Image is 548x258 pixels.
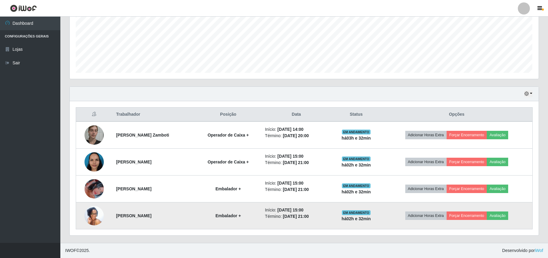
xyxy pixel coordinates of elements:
strong: há 03 h e 32 min [342,136,371,140]
strong: Embalador + [215,186,241,191]
img: CoreUI Logo [10,5,37,12]
strong: [PERSON_NAME] Zamboti [116,133,169,137]
button: Avaliação [487,185,508,193]
img: 1715310702709.jpeg [84,149,104,175]
time: [DATE] 20:00 [283,133,309,138]
li: Início: [265,207,328,213]
span: EM ANDAMENTO [342,156,371,161]
strong: [PERSON_NAME] [116,186,151,191]
strong: há 02 h e 32 min [342,189,371,194]
span: EM ANDAMENTO [342,130,371,134]
a: iWof [535,248,543,253]
th: Posição [195,108,261,122]
button: Adicionar Horas Extra [405,158,447,166]
button: Forçar Encerramento [447,211,487,220]
span: EM ANDAMENTO [342,210,371,215]
th: Trabalhador [113,108,195,122]
th: Data [261,108,331,122]
button: Adicionar Horas Extra [405,185,447,193]
strong: [PERSON_NAME] [116,160,151,164]
strong: [PERSON_NAME] [116,213,151,218]
strong: há 02 h e 32 min [342,163,371,167]
button: Avaliação [487,131,508,139]
button: Adicionar Horas Extra [405,211,447,220]
li: Início: [265,180,328,186]
th: Status [331,108,381,122]
span: EM ANDAMENTO [342,183,371,188]
img: 1692498392300.jpeg [84,194,104,237]
time: [DATE] 15:00 [277,208,303,212]
button: Adicionar Horas Extra [405,131,447,139]
li: Término: [265,186,328,193]
li: Início: [265,153,328,160]
button: Forçar Encerramento [447,158,487,166]
span: © 2025 . [65,247,90,254]
time: [DATE] 15:00 [277,181,303,185]
li: Término: [265,133,328,139]
li: Término: [265,160,328,166]
time: [DATE] 21:00 [283,160,309,165]
li: Início: [265,126,328,133]
img: 1662126306430.jpeg [84,172,104,206]
strong: há 02 h e 32 min [342,216,371,221]
time: [DATE] 21:00 [283,214,309,219]
time: [DATE] 14:00 [277,127,303,132]
th: Opções [381,108,533,122]
strong: Operador de Caixa + [208,133,249,137]
img: 1700866238671.jpeg [84,122,104,148]
time: [DATE] 21:00 [283,187,309,192]
button: Avaliação [487,211,508,220]
button: Forçar Encerramento [447,131,487,139]
span: Desenvolvido por [502,247,543,254]
li: Término: [265,213,328,220]
button: Forçar Encerramento [447,185,487,193]
button: Avaliação [487,158,508,166]
strong: Embalador + [215,213,241,218]
strong: Operador de Caixa + [208,160,249,164]
span: IWOF [65,248,76,253]
time: [DATE] 15:00 [277,154,303,159]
